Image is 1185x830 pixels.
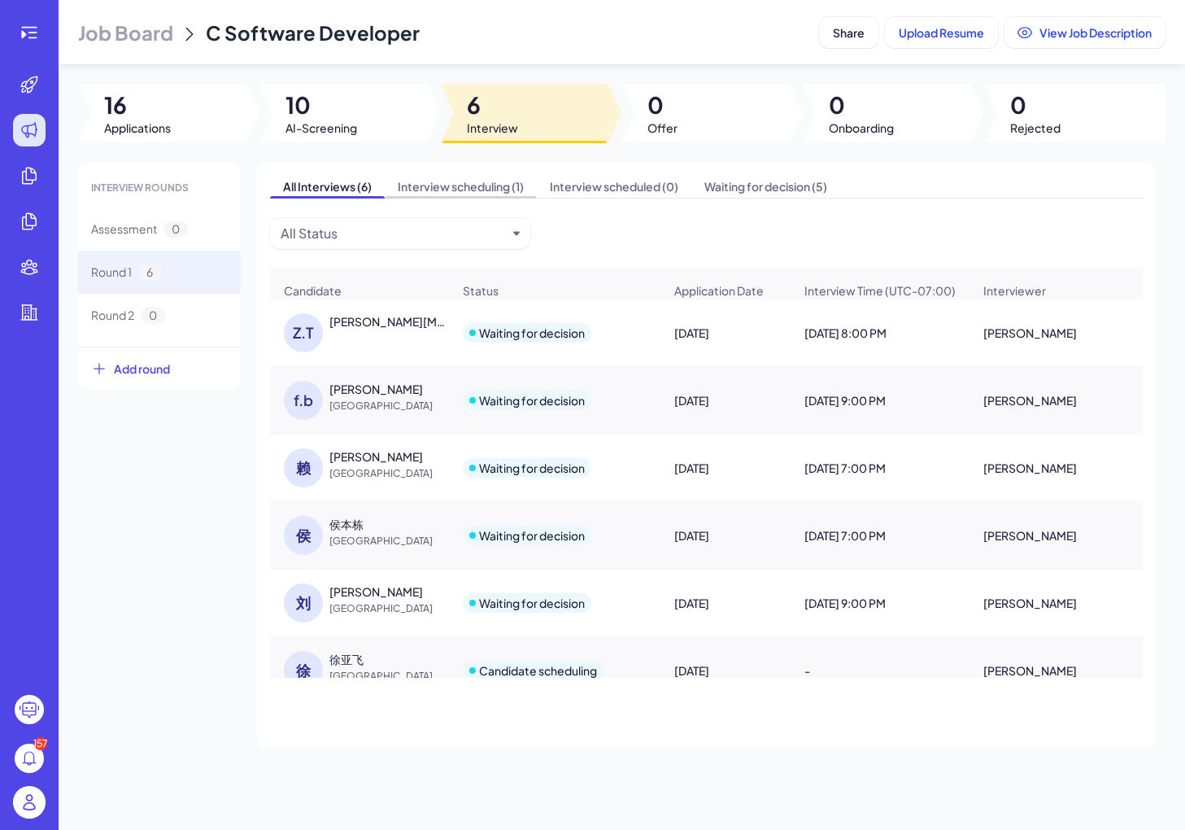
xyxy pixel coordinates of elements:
[970,378,1164,423] div: [PERSON_NAME]
[329,668,451,684] span: [GEOGRAPHIC_DATA]
[285,90,357,120] span: 10
[661,310,790,356] div: [DATE]
[479,392,585,408] div: Waiting for decision
[479,662,597,679] div: Candidate scheduling
[691,175,840,198] span: Waiting for decision (5)
[104,120,171,136] span: Applications
[791,513,969,558] div: [DATE] 7:00 PM
[970,513,1164,558] div: [PERSON_NAME]
[284,651,323,690] div: 徐
[1004,17,1165,48] button: View Job Description
[479,527,585,544] div: Waiting for decision
[281,224,338,243] div: All Status
[91,264,132,281] span: Round 1
[385,175,537,198] span: Interview scheduling (1)
[467,120,518,136] span: Interview
[647,90,677,120] span: 0
[661,580,790,626] div: [DATE]
[804,282,956,299] span: Interview Time (UTC-07:00)
[163,221,188,238] span: 0
[1010,90,1061,120] span: 0
[284,313,323,352] div: Z.T
[970,445,1164,491] div: [PERSON_NAME]
[206,20,420,45] span: C Software Developer
[674,282,764,299] span: Application Date
[329,583,423,600] div: 刘伟鑫
[78,347,241,390] button: Add round
[270,175,385,198] span: All Interviews (6)
[329,533,451,549] span: [GEOGRAPHIC_DATA]
[284,516,323,555] div: 侯
[467,90,518,120] span: 6
[91,221,157,238] span: Assessment
[284,583,323,622] div: 刘
[791,310,969,356] div: [DATE] 8:00 PM
[1010,120,1061,136] span: Rejected
[791,445,969,491] div: [DATE] 7:00 PM
[791,580,969,626] div: [DATE] 9:00 PM
[329,601,451,617] span: [GEOGRAPHIC_DATA]
[285,120,357,136] span: AI-Screening
[791,648,969,693] div: -
[983,282,1046,299] span: Interviewer
[661,378,790,423] div: [DATE]
[138,264,161,281] span: 6
[819,17,878,48] button: Share
[329,398,451,414] span: [GEOGRAPHIC_DATA]
[479,460,585,476] div: Waiting for decision
[661,648,790,693] div: [DATE]
[104,90,171,120] span: 16
[329,381,423,397] div: feng bin
[329,516,364,532] div: 侯本栋
[329,313,450,330] div: Zhu Tao
[141,307,165,324] span: 0
[970,580,1164,626] div: [PERSON_NAME]
[537,175,691,198] span: Interview scheduled (0)
[791,378,969,423] div: [DATE] 9:00 PM
[329,651,364,667] div: 徐亚飞
[329,465,451,482] span: [GEOGRAPHIC_DATA]
[899,25,984,40] span: Upload Resume
[661,513,790,558] div: [DATE]
[970,648,1164,693] div: [PERSON_NAME]
[78,168,241,207] div: INTERVIEW ROUNDS
[13,786,46,819] img: user_logo.png
[829,90,894,120] span: 0
[970,310,1164,356] div: [PERSON_NAME]
[284,282,342,299] span: Candidate
[1039,25,1152,40] span: View Job Description
[479,325,585,341] div: Waiting for decision
[284,448,323,487] div: 赖
[114,360,170,377] span: Add round
[661,445,790,491] div: [DATE]
[91,307,134,324] span: Round 2
[78,20,173,46] span: Job Board
[34,737,47,750] div: 157
[463,282,499,299] span: Status
[479,595,585,611] div: Waiting for decision
[829,120,894,136] span: Onboarding
[284,381,323,420] div: f.b
[647,120,677,136] span: Offer
[885,17,998,48] button: Upload Resume
[281,224,507,243] button: All Status
[833,25,865,40] span: Share
[329,448,423,465] div: 赖则威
